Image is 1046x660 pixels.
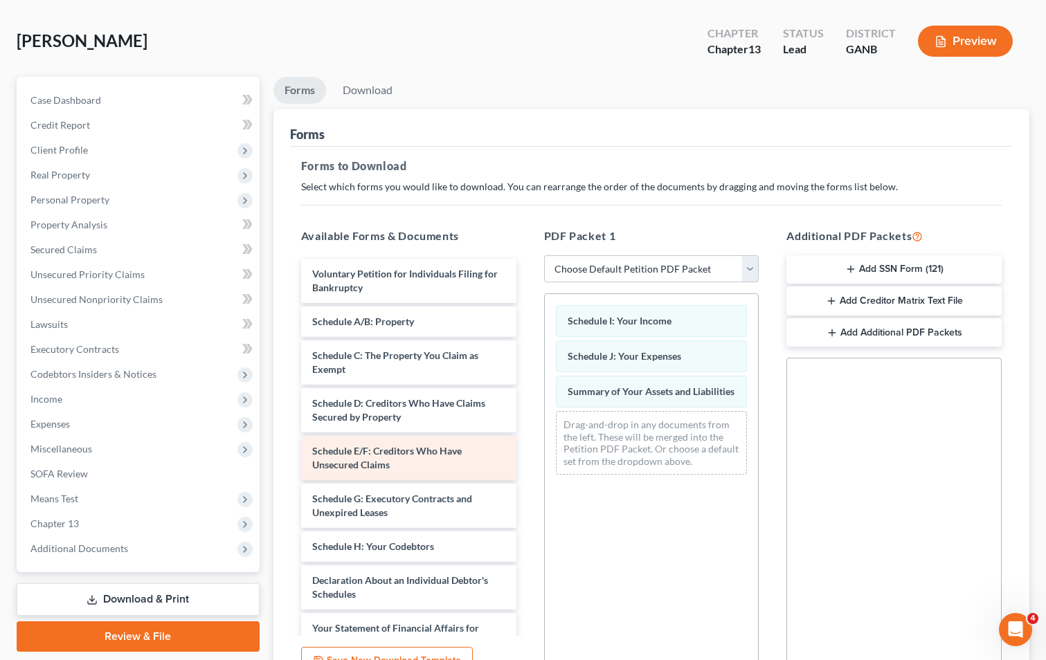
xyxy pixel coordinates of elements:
[1027,613,1038,624] span: 4
[786,286,1002,315] button: Add Creditor Matrix Text File
[19,88,260,113] a: Case Dashboard
[786,318,1002,347] button: Add Additional PDF Packets
[568,385,734,397] span: Summary of Your Assets and Liabilities
[17,30,147,51] span: [PERSON_NAME]
[30,244,97,255] span: Secured Claims
[312,445,462,470] span: Schedule E/F: Creditors Who Have Unsecured Claims
[312,574,488,600] span: Declaration About an Individual Debtor's Schedules
[748,42,761,55] span: 13
[312,349,478,375] span: Schedule C: The Property You Claim as Exempt
[707,26,761,42] div: Chapter
[783,42,824,57] div: Lead
[30,343,119,355] span: Executory Contracts
[19,212,260,237] a: Property Analysis
[30,542,128,554] span: Additional Documents
[312,540,434,552] span: Schedule H: Your Codebtors
[273,77,326,104] a: Forms
[999,613,1032,646] iframe: Intercom live chat
[556,411,748,475] div: Drag-and-drop in any documents from the left. These will be merged into the Petition PDF Packet. ...
[17,583,260,616] a: Download & Print
[30,268,145,280] span: Unsecured Priority Claims
[30,443,92,455] span: Miscellaneous
[332,77,404,104] a: Download
[30,94,101,106] span: Case Dashboard
[30,144,88,156] span: Client Profile
[30,368,156,380] span: Codebtors Insiders & Notices
[568,315,671,327] span: Schedule I: Your Income
[290,126,325,143] div: Forms
[786,255,1002,284] button: Add SSN Form (121)
[846,42,896,57] div: GANB
[312,493,472,518] span: Schedule G: Executory Contracts and Unexpired Leases
[301,158,1002,174] h5: Forms to Download
[30,468,88,479] span: SOFA Review
[312,397,485,423] span: Schedule D: Creditors Who Have Claims Secured by Property
[19,287,260,312] a: Unsecured Nonpriority Claims
[783,26,824,42] div: Status
[17,621,260,652] a: Review & File
[707,42,761,57] div: Chapter
[19,337,260,362] a: Executory Contracts
[19,312,260,337] a: Lawsuits
[918,26,1013,57] button: Preview
[30,293,163,305] span: Unsecured Nonpriority Claims
[30,219,107,230] span: Property Analysis
[30,418,70,430] span: Expenses
[19,237,260,262] a: Secured Claims
[30,517,79,529] span: Chapter 13
[312,622,479,648] span: Your Statement of Financial Affairs for Individuals Filing for Bankruptcy
[544,228,759,244] h5: PDF Packet 1
[301,228,516,244] h5: Available Forms & Documents
[312,315,414,327] span: Schedule A/B: Property
[30,393,62,405] span: Income
[568,350,681,362] span: Schedule J: Your Expenses
[30,493,78,504] span: Means Test
[30,169,90,181] span: Real Property
[19,461,260,486] a: SOFA Review
[30,194,109,205] span: Personal Property
[846,26,896,42] div: District
[30,119,90,131] span: Credit Report
[301,180,1002,194] p: Select which forms you would like to download. You can rearrange the order of the documents by dr...
[19,113,260,138] a: Credit Report
[19,262,260,287] a: Unsecured Priority Claims
[30,318,68,330] span: Lawsuits
[786,228,1002,244] h5: Additional PDF Packets
[312,268,498,293] span: Voluntary Petition for Individuals Filing for Bankruptcy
